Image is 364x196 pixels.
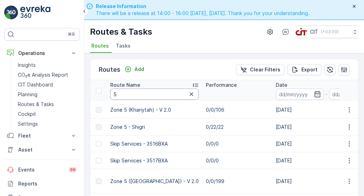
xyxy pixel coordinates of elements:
div: Toggle Row Selected [96,158,101,163]
p: Fleet [18,132,66,139]
p: Routes & Tasks [90,26,152,37]
p: ⌘B [68,31,75,37]
a: Planning [15,90,80,99]
div: Toggle Row Selected [96,124,101,130]
button: Add [122,65,147,73]
td: Zone 5 (Khariytah) - V 2.0 [107,101,202,119]
a: Cockpit [15,109,80,119]
p: Reports [18,180,77,187]
div: Toggle Row Selected [96,178,101,184]
p: Routes [99,65,120,75]
input: Search [110,89,199,100]
img: logo [4,6,18,20]
a: Routes & Tasks [15,99,80,109]
p: - [325,90,328,98]
td: Skip Services - 3516BXA [107,135,202,152]
div: Toggle Row Selected [96,141,101,147]
td: 0/0/199 [202,169,272,194]
p: Performance [206,82,237,89]
span: Tasks [116,42,131,49]
td: 0/22/22 [202,119,272,135]
p: Cockpit [18,111,36,118]
a: Events99 [4,163,80,177]
p: ( +03:00 ) [321,29,339,35]
p: Asset [18,146,66,153]
p: Settings [18,120,38,127]
p: Add [134,66,144,73]
p: Date [276,82,287,89]
p: Insights [18,62,36,69]
span: Release Information [96,3,309,10]
p: Planning [18,91,37,98]
td: 0/0/0 [202,152,272,169]
p: Route Name [110,82,140,89]
p: CO₂e Analysis Report [18,71,68,78]
a: CO₂e Analysis Report [15,70,80,80]
p: CIT [310,28,318,35]
td: Zone 5 - Shigri [107,119,202,135]
p: Routes & Tasks [18,101,54,108]
input: dd/mm/yyyy [276,89,324,100]
p: Clear Filters [250,66,280,73]
a: CIT Dashboard [15,80,80,90]
a: Reports [4,177,80,191]
button: CIT(+03:00) [295,26,358,38]
p: Operations [18,50,66,57]
button: Fleet [4,129,80,143]
div: Toggle Row Selected [96,107,101,113]
button: Clear Filters [236,64,285,75]
span: Routes [91,42,109,49]
img: cit-logo_pOk6rL0.png [295,28,307,36]
button: Operations [4,46,80,60]
td: Skip Services - 3517BXA [107,152,202,169]
a: Insights [15,60,80,70]
button: Asset [4,143,80,157]
p: CIT Dashboard [18,81,53,88]
td: 0/0/0 [202,135,272,152]
p: 99 [70,167,76,173]
p: Export [301,66,317,73]
button: Export [287,64,322,75]
td: Zone 5 ([GEOGRAPHIC_DATA]) - V 2.0 [107,169,202,194]
span: There will be a release at 14:00 - 16:00 [DATE], [DATE]. Thank you for your understanding. [96,10,309,17]
a: Settings [15,119,80,129]
td: 0/0/106 [202,101,272,119]
p: Events [18,166,64,173]
img: logo_light-DOdMpM7g.png [20,6,50,20]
